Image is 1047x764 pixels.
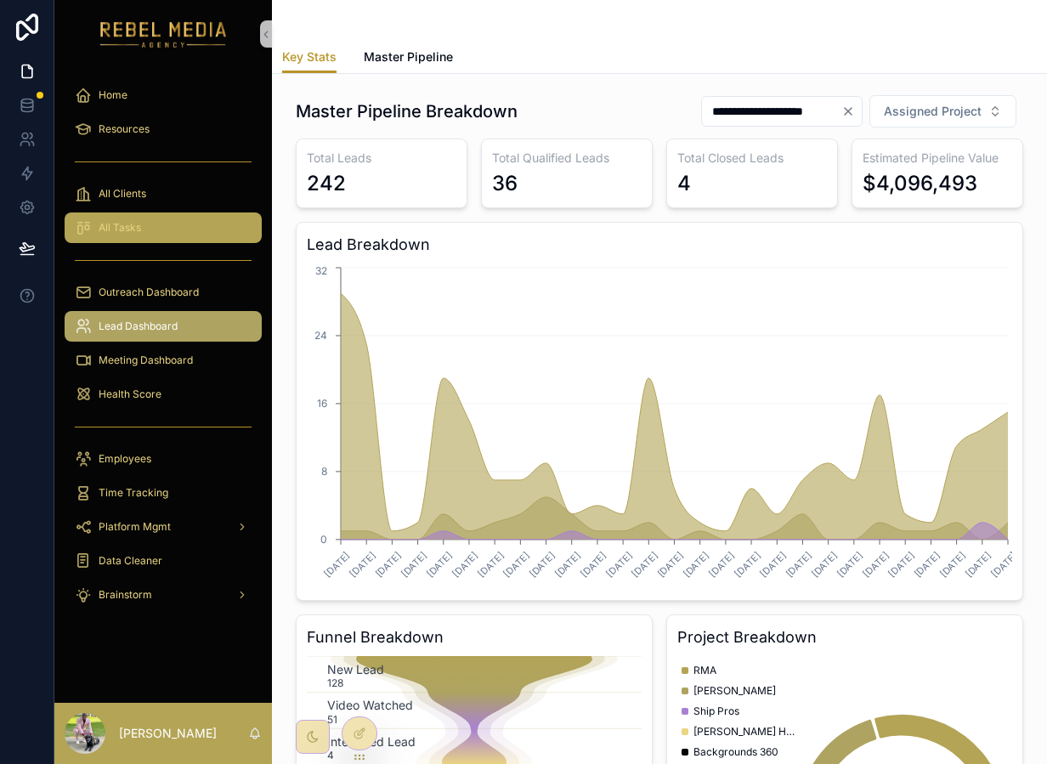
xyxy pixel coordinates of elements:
text: [DATE] [886,549,917,580]
h3: Total Qualified Leads [492,150,642,167]
h1: Master Pipeline Breakdown [296,99,518,123]
text: [DATE] [348,549,378,580]
text: [DATE] [501,549,532,580]
a: Home [65,80,262,110]
text: [DATE] [835,549,865,580]
span: Master Pipeline [364,48,453,65]
span: Time Tracking [99,486,168,500]
button: Clear [841,105,862,118]
h3: Total Closed Leads [677,150,827,167]
text: [DATE] [860,549,891,580]
button: Select Button [869,95,1016,127]
text: [DATE] [424,549,455,580]
text: [DATE] [603,549,634,580]
tspan: 8 [321,465,327,478]
span: [PERSON_NAME] Healthcare Advisors [693,725,795,739]
span: Lead Dashboard [99,320,178,333]
p: [PERSON_NAME] [119,725,217,742]
text: [DATE] [552,549,583,580]
span: Resources [99,122,150,136]
a: All Tasks [65,212,262,243]
div: scrollable content [54,68,272,632]
text: [DATE] [732,549,762,580]
text: [DATE] [912,549,942,580]
text: [DATE] [450,549,480,580]
text: New Lead [327,662,384,676]
text: [DATE] [937,549,968,580]
text: [DATE] [988,549,1019,580]
a: Master Pipeline [364,42,453,76]
div: 36 [492,170,518,197]
text: [DATE] [784,549,814,580]
text: [DATE] [963,549,993,580]
text: [DATE] [681,549,711,580]
a: All Clients [65,178,262,209]
div: 4 [677,170,691,197]
span: Meeting Dashboard [99,354,193,367]
h3: Lead Breakdown [307,233,1012,257]
a: Meeting Dashboard [65,345,262,376]
div: 242 [307,170,346,197]
a: Time Tracking [65,478,262,508]
text: 4 [327,749,334,761]
a: Employees [65,444,262,474]
text: 51 [327,713,337,726]
a: Brainstorm [65,580,262,610]
span: Ship Pros [693,705,739,718]
span: Backgrounds 360 [693,745,778,759]
img: App logo [100,20,227,48]
tspan: 24 [314,329,327,342]
span: All Tasks [99,221,141,235]
a: Data Cleaner [65,546,262,576]
h3: Funnel Breakdown [307,625,642,649]
a: Key Stats [282,42,337,74]
a: Lead Dashboard [65,311,262,342]
a: Health Score [65,379,262,410]
tspan: 16 [317,397,327,410]
span: Platform Mgmt [99,520,171,534]
a: Outreach Dashboard [65,277,262,308]
text: [DATE] [373,549,404,580]
h3: Total Leads [307,150,456,167]
span: Employees [99,452,151,466]
span: Assigned Project [884,103,982,120]
h3: Project Breakdown [677,625,1012,649]
tspan: 0 [320,533,327,546]
tspan: 32 [315,264,327,277]
a: Platform Mgmt [65,512,262,542]
a: Resources [65,114,262,144]
span: Data Cleaner [99,554,162,568]
text: [DATE] [706,549,737,580]
span: Outreach Dashboard [99,286,199,299]
span: Health Score [99,388,161,401]
text: [DATE] [476,549,507,580]
h3: Estimated Pipeline Value [863,150,1012,167]
text: [DATE] [399,549,429,580]
text: [DATE] [578,549,608,580]
span: Brainstorm [99,588,152,602]
text: [DATE] [527,549,557,580]
text: [DATE] [758,549,789,580]
span: Key Stats [282,48,337,65]
text: 128 [327,676,343,689]
span: RMA [693,664,716,677]
text: [DATE] [655,549,686,580]
text: [DATE] [809,549,840,580]
text: [DATE] [630,549,660,580]
span: [PERSON_NAME] [693,684,776,698]
span: All Clients [99,187,146,201]
div: $4,096,493 [863,170,977,197]
text: [DATE] [321,549,352,580]
div: chart [307,263,1012,590]
span: Home [99,88,127,102]
text: Video Watched [327,698,413,712]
